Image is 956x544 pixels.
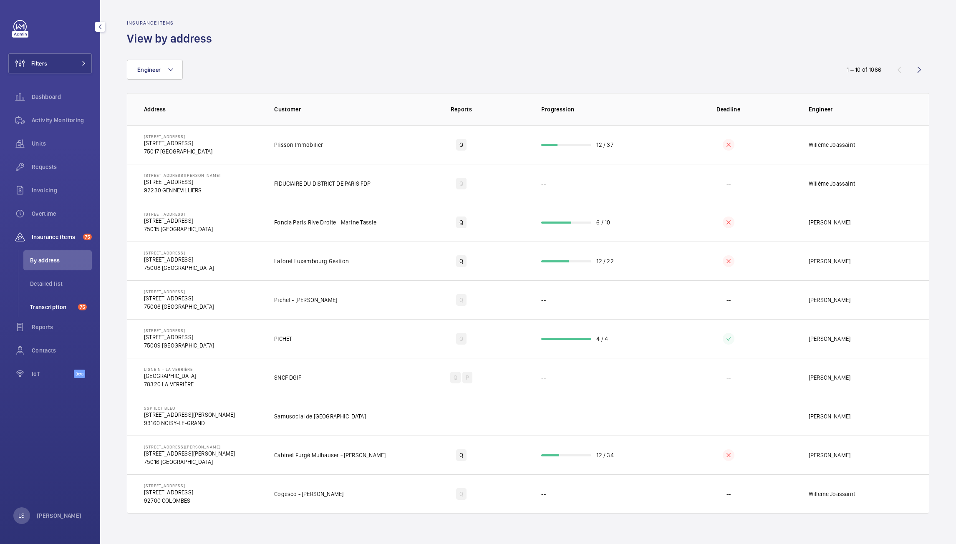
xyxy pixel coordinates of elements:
[456,333,467,345] div: Q
[144,380,196,388] p: 78320 LA VERRIÈRE
[274,412,366,421] p: Samusocial de [GEOGRAPHIC_DATA]
[18,511,25,520] p: LS
[32,139,92,148] span: Units
[144,289,214,294] p: [STREET_ADDRESS]
[541,296,545,304] p: --
[541,105,661,113] p: Progression
[144,105,261,113] p: Address
[596,141,613,149] p: 12 / 37
[30,303,75,311] span: Transcription
[809,218,850,227] p: [PERSON_NAME]
[144,405,235,411] p: SSP ILOT Bleu
[144,186,221,194] p: 92230 GENNEVILLIERS
[32,346,92,355] span: Contacts
[127,20,217,26] h2: Insurance items
[809,412,850,421] p: [PERSON_NAME]
[456,488,467,500] div: Q
[596,451,613,459] p: 12 / 34
[456,294,467,306] div: Q
[456,139,467,151] div: Q
[144,139,212,147] p: [STREET_ADDRESS]
[450,372,461,383] div: Q
[726,179,731,188] p: --
[144,250,214,255] p: [STREET_ADDRESS]
[541,412,545,421] p: --
[144,444,235,449] p: [STREET_ADDRESS][PERSON_NAME]
[596,218,610,227] p: 6 / 10
[144,212,213,217] p: [STREET_ADDRESS]
[809,105,912,113] p: Engineer
[144,483,193,488] p: [STREET_ADDRESS]
[144,496,193,505] p: 92700 COLOMBES
[144,255,214,264] p: [STREET_ADDRESS]
[274,257,349,265] p: Laforet Luxembourg Gestion
[30,256,92,264] span: By address
[144,372,196,380] p: [GEOGRAPHIC_DATA]
[32,93,92,101] span: Dashboard
[8,53,92,73] button: Filters
[32,233,80,241] span: Insurance items
[541,179,545,188] p: --
[144,488,193,496] p: [STREET_ADDRESS]
[274,179,371,188] p: FIDUCIAIRE DU DISTRICT DE PARIS FDP
[144,178,221,186] p: [STREET_ADDRESS]
[137,66,161,73] span: Engineer
[400,105,522,113] p: Reports
[144,147,212,156] p: 75017 [GEOGRAPHIC_DATA]
[809,141,855,149] p: Willème Joassaint
[144,264,214,272] p: 75008 [GEOGRAPHIC_DATA]
[144,217,213,225] p: [STREET_ADDRESS]
[144,458,235,466] p: 75016 [GEOGRAPHIC_DATA]
[32,116,92,124] span: Activity Monitoring
[809,296,850,304] p: [PERSON_NAME]
[847,65,881,74] div: 1 – 10 of 1066
[456,217,467,228] div: Q
[144,411,235,419] p: [STREET_ADDRESS][PERSON_NAME]
[274,218,376,227] p: Foncia Paris Rive Droite - Marine Tassie
[32,186,92,194] span: Invoicing
[274,335,292,343] p: PICHET
[668,105,790,113] p: Deadline
[83,234,92,240] span: 75
[144,294,214,302] p: [STREET_ADDRESS]
[78,304,87,310] span: 75
[32,370,74,378] span: IoT
[596,335,608,343] p: 4 / 4
[144,134,212,139] p: [STREET_ADDRESS]
[541,373,545,382] p: --
[144,225,213,233] p: 75015 [GEOGRAPHIC_DATA]
[30,280,92,288] span: Detailed list
[456,449,467,461] div: Q
[274,490,343,498] p: Cogesco - [PERSON_NAME]
[127,31,217,46] h1: View by address
[144,367,196,372] p: Ligne N - La Verrière
[809,335,850,343] p: [PERSON_NAME]
[726,296,731,304] p: --
[726,412,731,421] p: --
[274,141,323,149] p: Plisson Immobilier
[274,105,394,113] p: Customer
[32,323,92,331] span: Reports
[809,179,855,188] p: Willème Joassaint
[541,490,545,498] p: --
[144,173,221,178] p: [STREET_ADDRESS][PERSON_NAME]
[144,341,214,350] p: 75009 [GEOGRAPHIC_DATA]
[274,296,337,304] p: Pichet - [PERSON_NAME]
[596,257,613,265] p: 12 / 22
[74,370,85,378] span: Beta
[37,511,82,520] p: [PERSON_NAME]
[32,209,92,218] span: Overtime
[127,60,183,80] button: Engineer
[809,257,850,265] p: [PERSON_NAME]
[144,449,235,458] p: [STREET_ADDRESS][PERSON_NAME]
[726,373,731,382] p: --
[144,328,214,333] p: [STREET_ADDRESS]
[809,451,850,459] p: [PERSON_NAME]
[274,451,386,459] p: Cabinet Furgé Mulhauser - [PERSON_NAME]
[32,163,92,171] span: Requests
[462,372,472,383] div: P
[456,178,467,189] div: Q
[456,255,467,267] div: Q
[144,302,214,311] p: 75006 [GEOGRAPHIC_DATA]
[144,419,235,427] p: 93160 NOISY-LE-GRAND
